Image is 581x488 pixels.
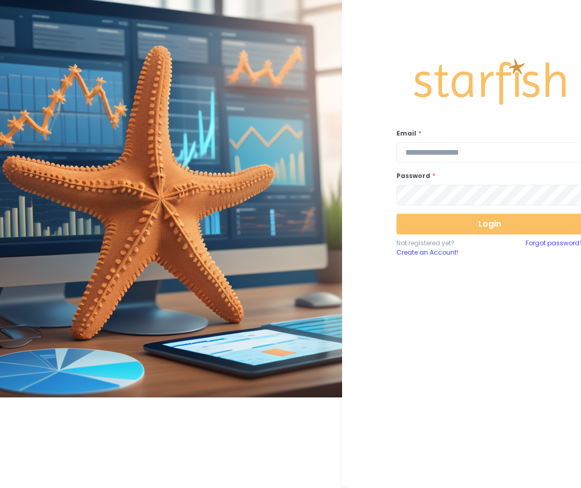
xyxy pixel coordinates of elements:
[412,49,568,114] img: Logo.42cb71d561138c82c4ab.png
[396,248,490,257] a: Create an Account!
[396,129,577,138] label: Email
[396,171,577,181] label: Password
[396,239,490,248] p: Not registered yet?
